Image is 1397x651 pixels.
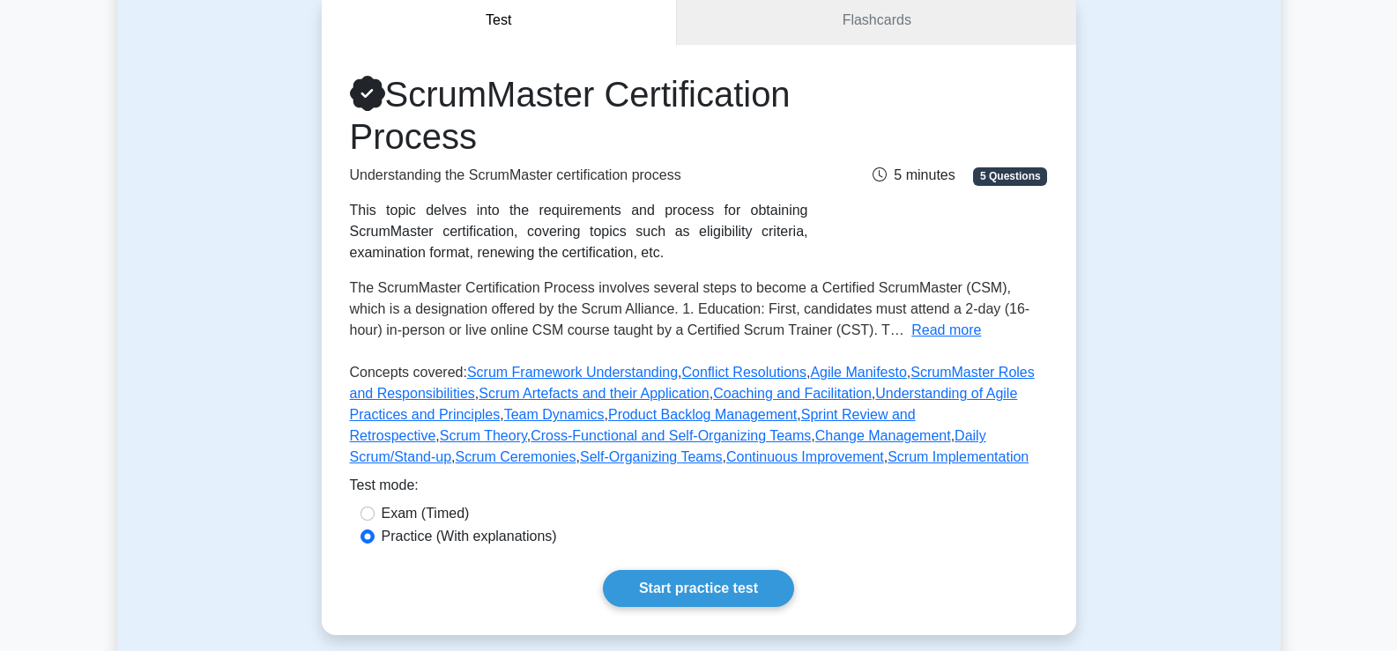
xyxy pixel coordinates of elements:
[815,428,951,443] a: Change Management
[726,449,884,464] a: Continuous Improvement
[603,570,794,607] a: Start practice test
[973,167,1047,185] span: 5 Questions
[382,526,557,547] label: Practice (With explanations)
[350,200,808,263] div: This topic delves into the requirements and process for obtaining ScrumMaster certification, cove...
[350,280,1030,337] span: The ScrumMaster Certification Process involves several steps to become a Certified ScrumMaster (C...
[713,386,872,401] a: Coaching and Facilitation
[456,449,576,464] a: Scrum Ceremonies
[350,165,808,186] p: Understanding the ScrumMaster certification process
[682,365,806,380] a: Conflict Resolutions
[440,428,527,443] a: Scrum Theory
[350,475,1048,503] div: Test mode:
[873,167,955,182] span: 5 minutes
[911,320,981,341] button: Read more
[479,386,709,401] a: Scrum Artefacts and their Application
[467,365,678,380] a: Scrum Framework Understanding
[382,503,470,524] label: Exam (Timed)
[580,449,723,464] a: Self-Organizing Teams
[350,73,808,158] h1: ScrumMaster Certification Process
[350,362,1048,475] p: Concepts covered: , , , , , , , , , , , , , , , , ,
[608,407,797,422] a: Product Backlog Management
[810,365,906,380] a: Agile Manifesto
[350,386,1018,422] a: Understanding of Agile Practices and Principles
[504,407,605,422] a: Team Dynamics
[531,428,811,443] a: Cross-Functional and Self-Organizing Teams
[888,449,1029,464] a: Scrum Implementation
